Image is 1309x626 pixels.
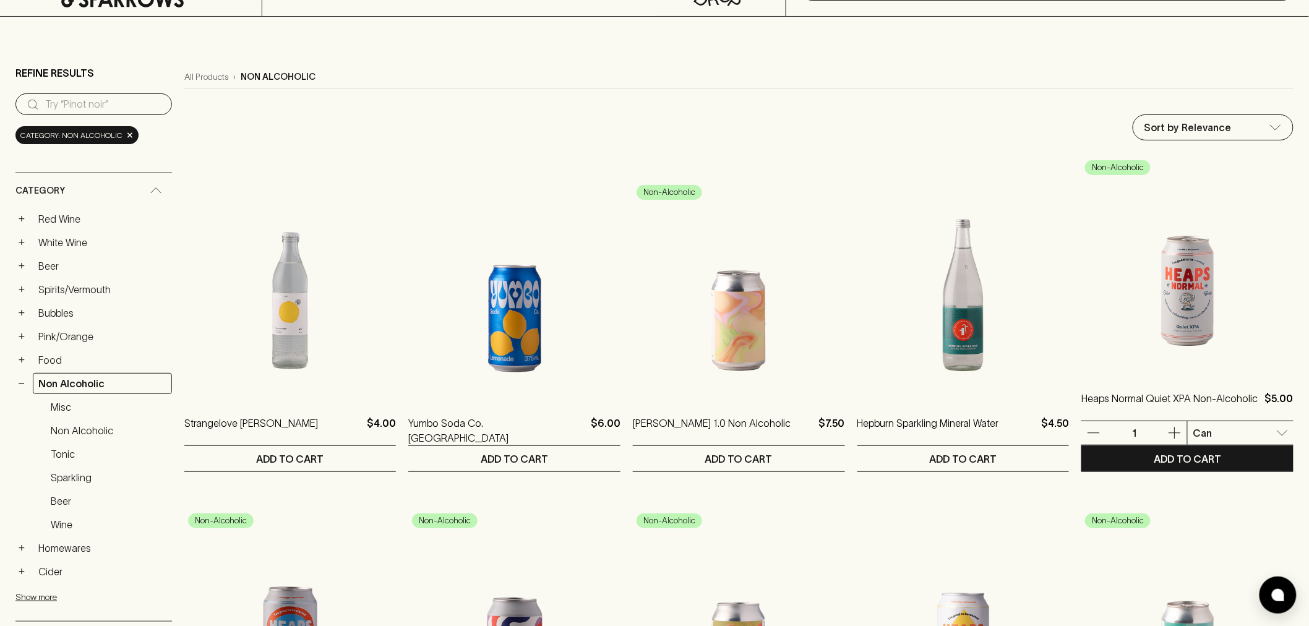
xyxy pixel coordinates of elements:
[33,232,172,253] a: White Wine
[45,467,172,488] a: Sparkling
[257,452,324,466] p: ADD TO CART
[1081,391,1258,421] a: Heaps Normal Quiet XPA Non-Alcoholic
[1154,452,1221,466] p: ADD TO CART
[1041,416,1069,445] p: $4.50
[45,514,172,535] a: Wine
[45,444,172,465] a: Tonic
[126,129,134,142] span: ×
[15,542,28,554] button: +
[33,208,172,229] a: Red Wine
[184,416,318,445] a: Strangelove [PERSON_NAME]
[930,452,997,466] p: ADD TO CART
[857,416,999,445] a: Hepburn Sparkling Mineral Water
[20,129,122,142] span: Category: non alcoholic
[408,416,586,445] a: Yumbo Soda Co. [GEOGRAPHIC_DATA]
[1133,115,1293,140] div: Sort by Relevance
[1081,156,1294,372] img: Heaps Normal Quiet XPA Non-Alcoholic
[857,446,1070,471] button: ADD TO CART
[15,260,28,272] button: +
[481,452,548,466] p: ADD TO CART
[33,302,172,324] a: Bubbles
[33,279,172,300] a: Spirits/Vermouth
[15,585,178,610] button: Show more
[15,173,172,208] div: Category
[633,181,845,397] img: TINA 1.0 Non Alcoholic
[33,538,172,559] a: Homewares
[184,71,228,84] a: All Products
[15,354,28,366] button: +
[15,330,28,343] button: +
[15,377,28,390] button: −
[1120,426,1149,440] p: 1
[705,452,773,466] p: ADD TO CART
[45,420,172,441] a: Non Alcoholic
[591,416,620,445] p: $6.00
[1188,421,1294,445] div: Can
[33,255,172,277] a: Beer
[1265,391,1294,421] p: $5.00
[15,66,94,80] p: Refine Results
[33,561,172,582] a: Cider
[633,416,791,445] a: [PERSON_NAME] 1.0 Non Alcoholic
[33,326,172,347] a: Pink/Orange
[45,491,172,512] a: Beer
[15,307,28,319] button: +
[45,95,162,114] input: Try “Pinot noir”
[15,236,28,249] button: +
[633,446,845,471] button: ADD TO CART
[1193,426,1212,440] p: Can
[15,565,28,578] button: +
[408,181,620,397] img: Yumbo Soda Co. Lemonade
[1272,589,1284,601] img: bubble-icon
[1144,120,1232,135] p: Sort by Relevance
[45,397,172,418] a: Misc
[1081,446,1294,471] button: ADD TO CART
[367,416,396,445] p: $4.00
[819,416,845,445] p: $7.50
[233,71,236,84] p: ›
[33,349,172,371] a: Food
[15,183,65,199] span: Category
[33,373,172,394] a: Non Alcoholic
[857,181,1070,397] img: Hepburn Sparkling Mineral Water
[408,446,620,471] button: ADD TO CART
[184,446,397,471] button: ADD TO CART
[15,283,28,296] button: +
[15,213,28,225] button: +
[241,71,315,84] p: non alcoholic
[184,181,397,397] img: Strangelove Yuzu Soda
